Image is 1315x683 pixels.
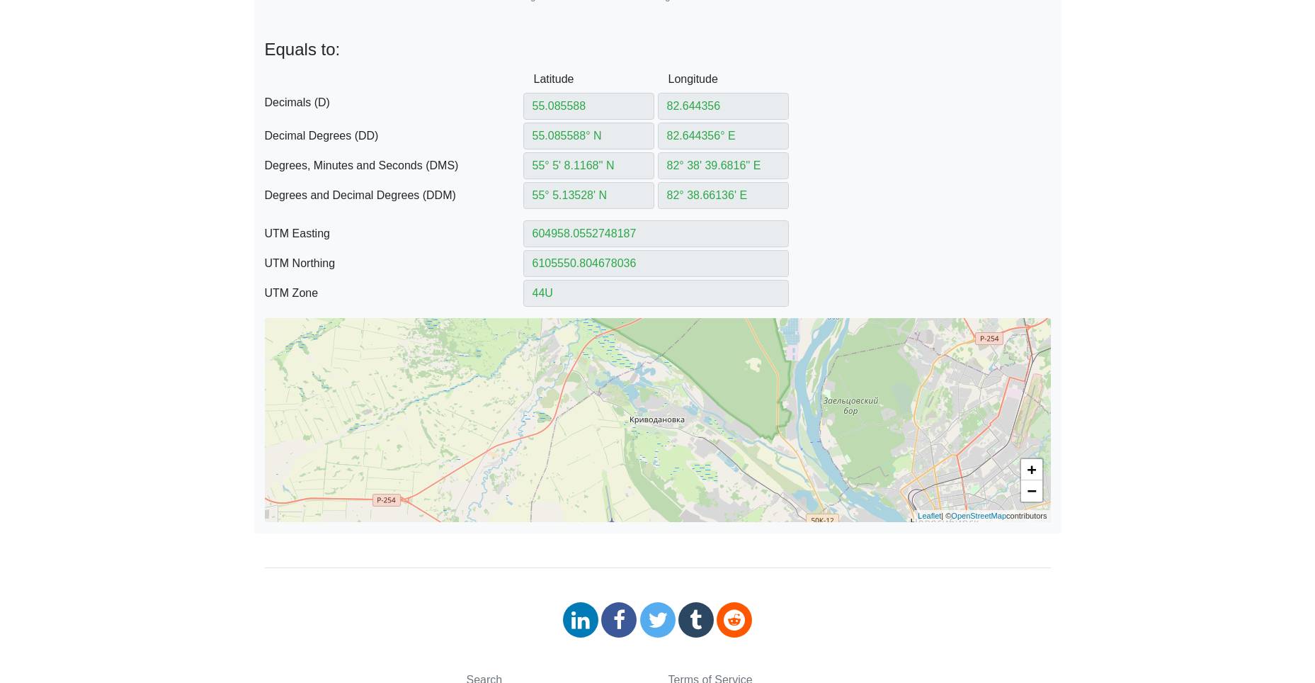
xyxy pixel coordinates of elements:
span: Degrees and Decimal Degrees (DDM) [265,187,523,204]
label: UTM Easting [254,220,523,247]
p: Equals to: [265,40,1051,60]
span: Decimals (D) [265,94,523,111]
label: UTM Zone [254,280,523,307]
label: Longitude [658,66,702,93]
a: OpenStreetMap [951,512,1006,520]
a: Zoom in [1021,459,1042,480]
div: | © contributors [914,510,1050,522]
label: UTM Northing [254,250,523,277]
span: Degrees, Minutes and Seconds (DMS) [265,157,523,174]
label: Latitude [523,66,567,93]
a: Zoom out [1021,480,1042,502]
a: Leaflet [918,512,941,520]
span: Decimal Degrees (DD) [265,128,523,145]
